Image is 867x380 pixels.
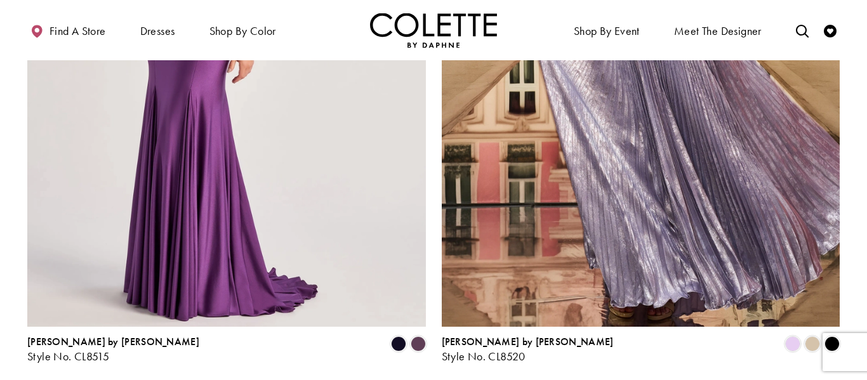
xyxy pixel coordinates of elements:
i: Lilac [785,336,800,351]
a: Find a store [27,13,109,48]
span: [PERSON_NAME] by [PERSON_NAME] [442,335,614,348]
span: Shop by color [206,13,279,48]
div: Colette by Daphne Style No. CL8520 [442,336,614,363]
a: Visit Home Page [370,13,497,48]
div: Colette by Daphne Style No. CL8515 [27,336,199,363]
i: Midnight [391,336,406,351]
a: Toggle search [793,13,812,48]
span: Shop by color [209,25,276,37]
i: Plum [411,336,426,351]
img: Colette by Daphne [370,13,497,48]
span: Meet the designer [674,25,762,37]
span: Shop By Event [574,25,640,37]
a: Meet the designer [671,13,765,48]
span: Dresses [140,25,175,37]
span: Find a store [50,25,106,37]
span: Style No. CL8515 [27,349,109,364]
a: Check Wishlist [821,13,840,48]
span: Style No. CL8520 [442,349,526,364]
span: Shop By Event [571,13,643,48]
span: Dresses [137,13,178,48]
i: Gold Dust [805,336,820,351]
span: [PERSON_NAME] by [PERSON_NAME] [27,335,199,348]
